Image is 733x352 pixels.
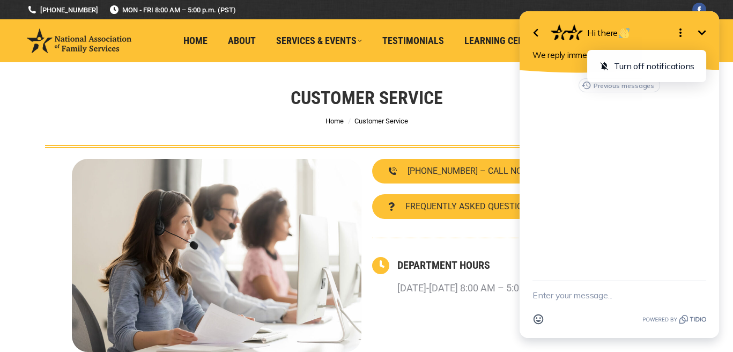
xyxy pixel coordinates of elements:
span: We reply immediately [27,50,106,60]
a: Home [325,117,344,125]
span: About [228,35,256,47]
a: Learning Center [457,31,547,51]
span: Testimonials [382,35,444,47]
a: Powered by Tidio. [137,313,201,326]
span: [PHONE_NUMBER] – CALL NOW [408,167,530,175]
img: National Association of Family Services [27,28,131,53]
a: [PHONE_NUMBER] – CALL NOW [372,159,546,184]
span: Services & Events [276,35,362,47]
button: Open Emoji picker [23,309,43,329]
img: 👋 [113,28,124,39]
textarea: New message [27,281,201,309]
span: FREQUENTLY ASKED QUESTIONS [405,202,534,211]
a: About [220,31,263,51]
button: Minimize [186,22,207,43]
span: MON - FRI 8:00 AM – 5:00 p.m. (PST) [109,5,236,15]
span: Home [183,35,208,47]
span: Customer Service [354,117,408,125]
button: Previous messages [73,78,154,92]
span: Learning Center [464,35,539,47]
h1: Customer Service [291,86,443,109]
p: [DATE]-[DATE] 8:00 AM – 5:00 PM (PST) [397,278,567,298]
a: Testimonials [375,31,451,51]
button: Close options [164,22,186,43]
a: [PHONE_NUMBER] [27,5,98,15]
img: Contact National Association of Family Services [72,159,361,352]
span: Hi there [82,27,125,38]
button: Turn off notifications [85,56,197,76]
a: Home [176,31,215,51]
span: Turn off notifications [108,61,189,71]
a: DEPARTMENT HOURS [397,259,490,272]
a: FREQUENTLY ASKED QUESTIONS [372,194,550,219]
